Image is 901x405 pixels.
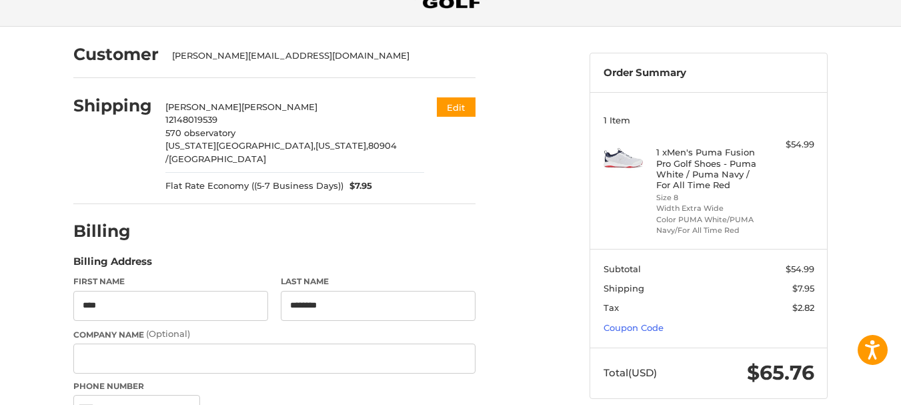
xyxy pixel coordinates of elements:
[169,153,266,164] span: [GEOGRAPHIC_DATA]
[792,302,814,313] span: $2.82
[172,49,463,63] div: [PERSON_NAME][EMAIL_ADDRESS][DOMAIN_NAME]
[73,328,476,341] label: Company Name
[315,140,368,151] span: [US_STATE],
[762,138,814,151] div: $54.99
[656,203,758,214] li: Width Extra Wide
[165,127,235,138] span: 570 observatory
[604,366,657,379] span: Total (USD)
[437,97,476,117] button: Edit
[604,67,814,79] h3: Order Summary
[604,322,664,333] a: Coupon Code
[656,192,758,204] li: Size 8
[604,264,641,274] span: Subtotal
[165,114,217,125] span: 12148019539
[604,115,814,125] h3: 1 Item
[165,140,315,151] span: [US_STATE][GEOGRAPHIC_DATA],
[146,328,190,339] small: (Optional)
[73,44,159,65] h2: Customer
[73,95,152,116] h2: Shipping
[241,101,317,112] span: [PERSON_NAME]
[73,254,152,276] legend: Billing Address
[792,283,814,294] span: $7.95
[656,147,758,190] h4: 1 x Men's Puma Fusion Pro Golf Shoes - Puma White / Puma Navy / For All Time Red
[281,276,476,288] label: Last Name
[165,140,397,164] span: 80904 /
[73,276,268,288] label: First Name
[343,179,373,193] span: $7.95
[165,101,241,112] span: [PERSON_NAME]
[604,283,644,294] span: Shipping
[786,264,814,274] span: $54.99
[604,302,619,313] span: Tax
[165,179,343,193] span: Flat Rate Economy ((5-7 Business Days))
[73,221,151,242] h2: Billing
[747,360,814,385] span: $65.76
[73,380,476,392] label: Phone Number
[656,214,758,236] li: Color PUMA White/PUMA Navy/For All Time Red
